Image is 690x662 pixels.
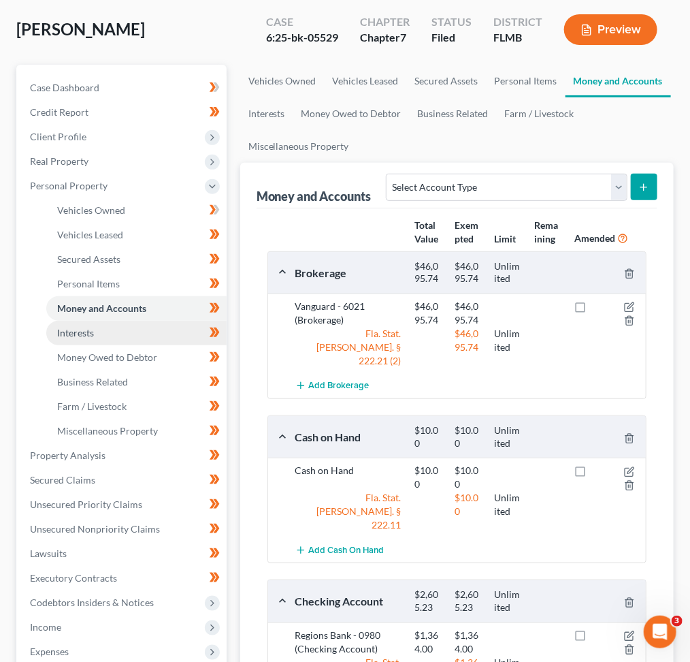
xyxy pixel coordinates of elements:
[19,541,227,566] a: Lawsuits
[57,302,146,314] span: Money and Accounts
[410,97,497,130] a: Business Related
[46,394,227,419] a: Farm / Livestock
[30,155,88,167] span: Real Property
[57,229,123,240] span: Vehicles Leased
[289,491,408,532] div: Fla. Stat. [PERSON_NAME]. § 222.11
[240,97,293,130] a: Interests
[46,198,227,223] a: Vehicles Owned
[414,219,438,245] strong: Total Value
[448,260,488,285] div: $46,095.74
[535,219,559,245] strong: Remaining
[46,345,227,370] a: Money Owed to Debtor
[488,588,528,614] div: Unlimited
[19,468,227,492] a: Secured Claims
[30,450,105,461] span: Property Analysis
[448,464,488,491] div: $10.00
[30,548,67,559] span: Lawsuits
[360,14,410,30] div: Chapter
[57,400,127,412] span: Farm / Livestock
[309,381,369,392] span: Add Brokerage
[46,247,227,272] a: Secured Assets
[240,130,357,163] a: Miscellaneous Property
[19,566,227,590] a: Executory Contracts
[448,327,488,354] div: $46,095.74
[487,65,565,97] a: Personal Items
[488,327,528,354] div: Unlimited
[497,97,582,130] a: Farm / Livestock
[407,65,487,97] a: Secured Assets
[431,14,472,30] div: Status
[295,373,369,398] button: Add Brokerage
[448,491,488,518] div: $10.00
[30,499,142,510] span: Unsecured Priority Claims
[672,616,683,627] span: 3
[57,351,157,363] span: Money Owed to Debtor
[30,646,69,657] span: Expenses
[30,180,108,191] span: Personal Property
[289,629,408,656] div: Regions Bank - 0980 (Checking Account)
[565,65,671,97] a: Money and Accounts
[408,424,448,450] div: $10.00
[400,31,406,44] span: 7
[16,19,145,39] span: [PERSON_NAME]
[455,219,478,245] strong: Exempted
[289,327,408,368] div: Fla. Stat. [PERSON_NAME]. § 222.21 (2)
[19,492,227,517] a: Unsecured Priority Claims
[431,30,472,46] div: Filed
[448,629,488,656] div: $1,364.00
[488,491,528,518] div: Unlimited
[448,424,488,450] div: $10.00
[19,100,227,125] a: Credit Report
[408,300,448,327] div: $46,095.74
[57,425,158,437] span: Miscellaneous Property
[266,14,338,30] div: Case
[19,517,227,541] a: Unsecured Nonpriority Claims
[57,278,120,289] span: Personal Items
[46,223,227,247] a: Vehicles Leased
[30,572,117,584] span: Executory Contracts
[289,464,408,491] div: Cash on Hand
[289,266,408,280] div: Brokerage
[266,30,338,46] div: 6:25-bk-05529
[46,296,227,321] a: Money and Accounts
[30,621,61,633] span: Income
[46,370,227,394] a: Business Related
[293,97,410,130] a: Money Owed to Debtor
[19,76,227,100] a: Case Dashboard
[257,188,372,204] div: Money and Accounts
[30,597,154,608] span: Codebtors Insiders & Notices
[289,300,408,327] div: Vanguard - 6021 (Brokerage)
[30,106,88,118] span: Credit Report
[495,233,516,245] strong: Limit
[408,629,448,656] div: $1,364.00
[493,30,542,46] div: FLMB
[325,65,407,97] a: Vehicles Leased
[564,14,657,45] button: Preview
[46,272,227,296] a: Personal Items
[360,30,410,46] div: Chapter
[408,588,448,614] div: $2,605.23
[57,204,125,216] span: Vehicles Owned
[289,594,408,608] div: Checking Account
[57,253,120,265] span: Secured Assets
[19,443,227,468] a: Property Analysis
[289,430,408,444] div: Cash on Hand
[408,464,448,491] div: $10.00
[57,376,128,388] span: Business Related
[448,300,488,327] div: $46,095.74
[30,474,95,486] span: Secured Claims
[574,232,615,244] strong: Amended
[644,616,676,648] iframe: Intercom live chat
[408,260,448,285] div: $46,095.74
[240,65,325,97] a: Vehicles Owned
[30,523,160,535] span: Unsecured Nonpriority Claims
[57,327,94,338] span: Interests
[493,14,542,30] div: District
[488,260,528,285] div: Unlimited
[46,419,227,443] a: Miscellaneous Property
[46,321,227,345] a: Interests
[309,545,384,556] span: Add Cash on Hand
[448,588,488,614] div: $2,605.23
[295,537,384,563] button: Add Cash on Hand
[488,424,528,450] div: Unlimited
